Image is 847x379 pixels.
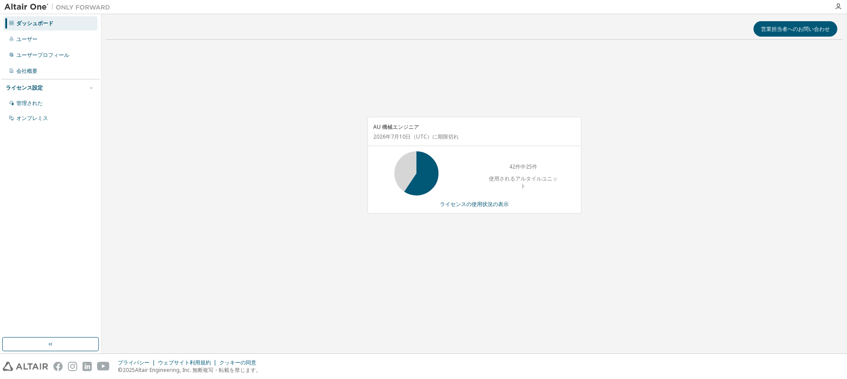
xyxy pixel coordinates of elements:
[16,99,43,107] font: 管理された
[3,362,48,371] img: altair_logo.svg
[16,19,53,27] font: ダッシュボード
[761,25,830,33] font: 営業担当者へのお問い合わせ
[509,163,537,170] font: 42件中25件
[411,133,432,140] font: （UTC）
[16,114,48,122] font: オンプレミス
[489,175,558,190] font: 使用されるアルタイルユニット
[158,359,211,366] font: ウェブサイト利用規約
[4,3,115,11] img: アルタイルワン
[68,362,77,371] img: instagram.svg
[53,362,63,371] img: facebook.svg
[16,51,69,59] font: ユーザープロフィール
[440,200,509,208] font: ライセンスの使用状況の表示
[16,67,37,75] font: 会社概要
[118,359,150,366] font: プライバシー
[219,359,256,366] font: クッキーの同意
[97,362,110,371] img: youtube.svg
[82,362,92,371] img: linkedin.svg
[432,133,459,140] font: に期限切れ
[753,21,837,37] button: 営業担当者へのお問い合わせ
[135,366,261,374] font: Altair Engineering, Inc. 無断複写・転載を禁じます。
[16,35,37,43] font: ユーザー
[123,366,135,374] font: 2025
[6,84,43,91] font: ライセンス設定
[118,366,123,374] font: ©
[373,133,411,140] font: 2026年7月10日
[373,123,419,131] font: AU 機械エンジニア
